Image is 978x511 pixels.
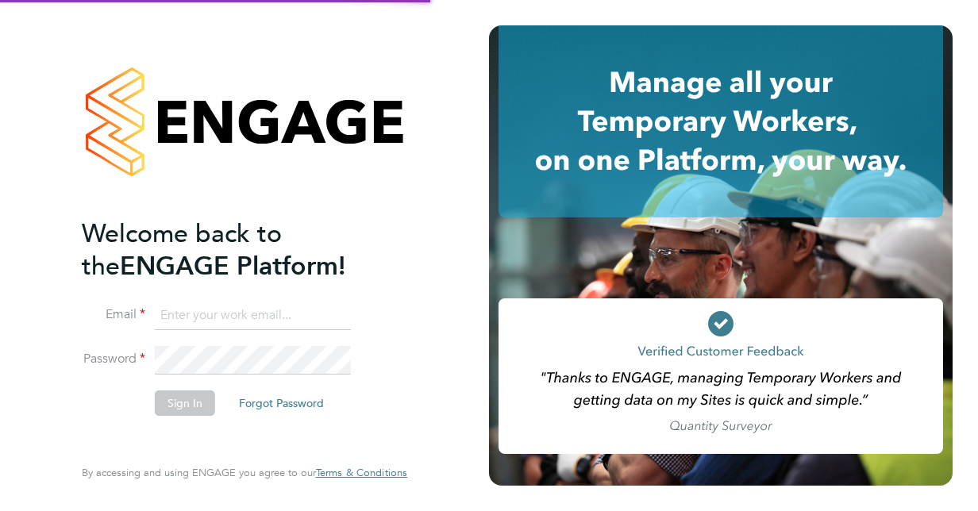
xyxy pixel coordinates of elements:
[82,466,407,479] span: By accessing and using ENGAGE you agree to our
[316,467,407,479] a: Terms & Conditions
[82,306,145,323] label: Email
[316,466,407,479] span: Terms & Conditions
[226,390,337,416] button: Forgot Password
[82,217,391,282] h2: ENGAGE Platform!
[155,302,351,330] input: Enter your work email...
[82,351,145,367] label: Password
[155,390,215,416] button: Sign In
[82,218,282,282] span: Welcome back to the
